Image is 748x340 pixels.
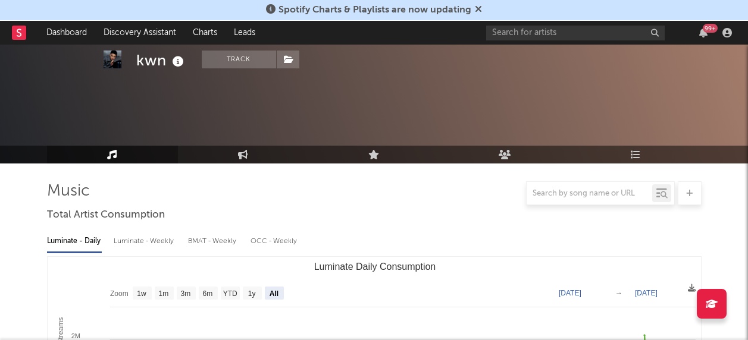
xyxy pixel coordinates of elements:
text: 2M [71,332,80,339]
button: Track [202,51,276,68]
a: Dashboard [38,21,95,45]
span: Total Artist Consumption [47,208,165,222]
text: [DATE] [559,289,581,297]
text: → [615,289,622,297]
input: Search for artists [486,26,665,40]
span: Spotify Charts & Playlists are now updating [278,5,471,15]
div: Luminate - Weekly [114,231,176,251]
text: 1m [158,289,168,298]
div: 99 + [703,24,718,33]
div: kwn [136,51,187,70]
text: [DATE] [635,289,658,297]
div: OCC - Weekly [251,231,298,251]
input: Search by song name or URL [527,189,652,199]
div: Luminate - Daily [47,231,102,251]
span: Dismiss [475,5,482,15]
text: 1w [137,289,146,298]
text: YTD [223,289,237,298]
button: 99+ [699,28,708,37]
a: Charts [184,21,226,45]
text: Luminate Daily Consumption [314,262,436,272]
text: 1y [248,289,255,298]
text: All [269,289,278,298]
a: Discovery Assistant [95,21,184,45]
div: BMAT - Weekly [188,231,239,251]
a: Leads [226,21,264,45]
text: 3m [180,289,190,298]
text: Zoom [110,289,129,298]
text: 6m [202,289,212,298]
